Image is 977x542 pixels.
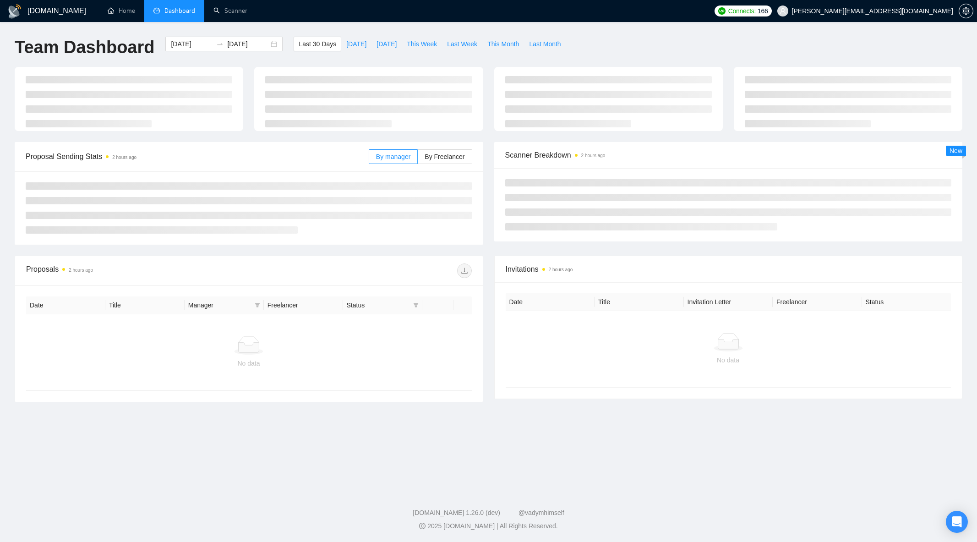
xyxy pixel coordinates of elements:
[164,7,195,15] span: Dashboard
[413,302,419,308] span: filter
[595,293,684,311] th: Title
[216,40,224,48] span: swap-right
[773,293,862,311] th: Freelancer
[299,39,336,49] span: Last 30 Days
[346,39,366,49] span: [DATE]
[413,509,500,516] a: [DOMAIN_NAME] 1.26.0 (dev)
[862,293,951,311] th: Status
[26,151,369,162] span: Proposal Sending Stats
[108,7,135,15] a: homeHome
[506,293,595,311] th: Date
[371,37,402,51] button: [DATE]
[506,263,951,275] span: Invitations
[513,355,944,365] div: No data
[529,39,561,49] span: Last Month
[7,521,970,531] div: 2025 [DOMAIN_NAME] | All Rights Reserved.
[519,509,564,516] a: @vadymhimself
[684,293,773,311] th: Invitation Letter
[264,296,343,314] th: Freelancer
[112,155,136,160] time: 2 hours ago
[581,153,606,158] time: 2 hours ago
[447,39,477,49] span: Last Week
[185,296,264,314] th: Manager
[959,7,973,15] span: setting
[26,296,105,314] th: Date
[376,153,410,160] span: By manager
[227,39,269,49] input: End date
[758,6,768,16] span: 166
[7,4,22,19] img: logo
[15,37,154,58] h1: Team Dashboard
[959,7,973,15] a: setting
[487,39,519,49] span: This Month
[26,263,249,278] div: Proposals
[216,40,224,48] span: to
[377,39,397,49] span: [DATE]
[188,300,251,310] span: Manager
[505,149,952,161] span: Scanner Breakdown
[419,523,426,529] span: copyright
[718,7,726,15] img: upwork-logo.png
[482,37,524,51] button: This Month
[347,300,409,310] span: Status
[524,37,566,51] button: Last Month
[728,6,756,16] span: Connects:
[411,298,420,312] span: filter
[294,37,341,51] button: Last 30 Days
[255,302,260,308] span: filter
[407,39,437,49] span: This Week
[341,37,371,51] button: [DATE]
[171,39,213,49] input: Start date
[105,296,185,314] th: Title
[780,8,786,14] span: user
[153,7,160,14] span: dashboard
[950,147,962,154] span: New
[253,298,262,312] span: filter
[442,37,482,51] button: Last Week
[69,268,93,273] time: 2 hours ago
[425,153,464,160] span: By Freelancer
[946,511,968,533] div: Open Intercom Messenger
[549,267,573,272] time: 2 hours ago
[33,358,464,368] div: No data
[213,7,247,15] a: searchScanner
[402,37,442,51] button: This Week
[959,4,973,18] button: setting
